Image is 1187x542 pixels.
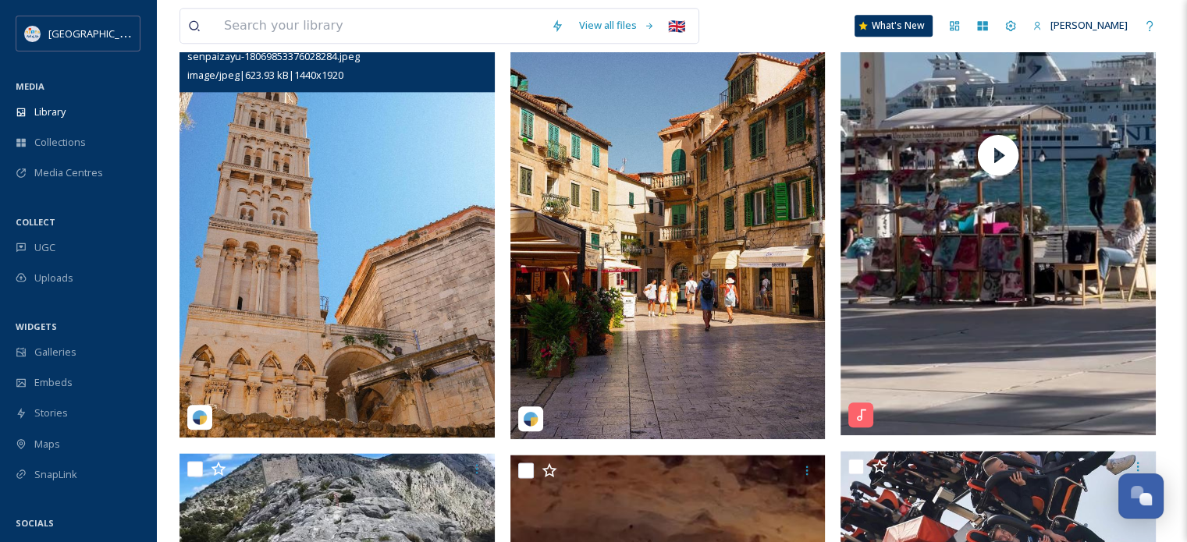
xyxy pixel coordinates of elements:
span: WIDGETS [16,321,57,332]
span: UGC [34,240,55,255]
span: [PERSON_NAME] [1050,18,1128,32]
span: Maps [34,437,60,452]
span: Stories [34,406,68,420]
span: COLLECT [16,216,55,228]
input: Search your library [216,9,543,43]
button: Open Chat [1118,473,1164,519]
img: senpaizayu-18069853376028284.jpeg [179,18,495,437]
img: snapsea-logo.png [192,409,208,425]
a: [PERSON_NAME] [1025,10,1135,41]
span: Collections [34,135,86,150]
span: SnapLink [34,467,77,482]
span: senpaizayu-18069853376028284.jpeg [187,49,360,63]
span: image/jpeg | 623.93 kB | 1440 x 1920 [187,68,343,82]
span: SOCIALS [16,517,54,529]
span: Media Centres [34,165,103,180]
img: snapsea-logo.png [523,411,538,427]
span: Embeds [34,375,73,390]
a: View all files [571,10,663,41]
img: HTZ_logo_EN.svg [25,26,41,41]
span: Library [34,105,66,119]
span: MEDIA [16,80,44,92]
div: 🇬🇧 [663,12,691,40]
a: What's New [855,15,933,37]
span: Galleries [34,345,76,360]
span: [GEOGRAPHIC_DATA] [48,26,147,41]
img: senpaizayu-18113133376512743.jpeg [510,19,826,439]
span: Uploads [34,271,73,285]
